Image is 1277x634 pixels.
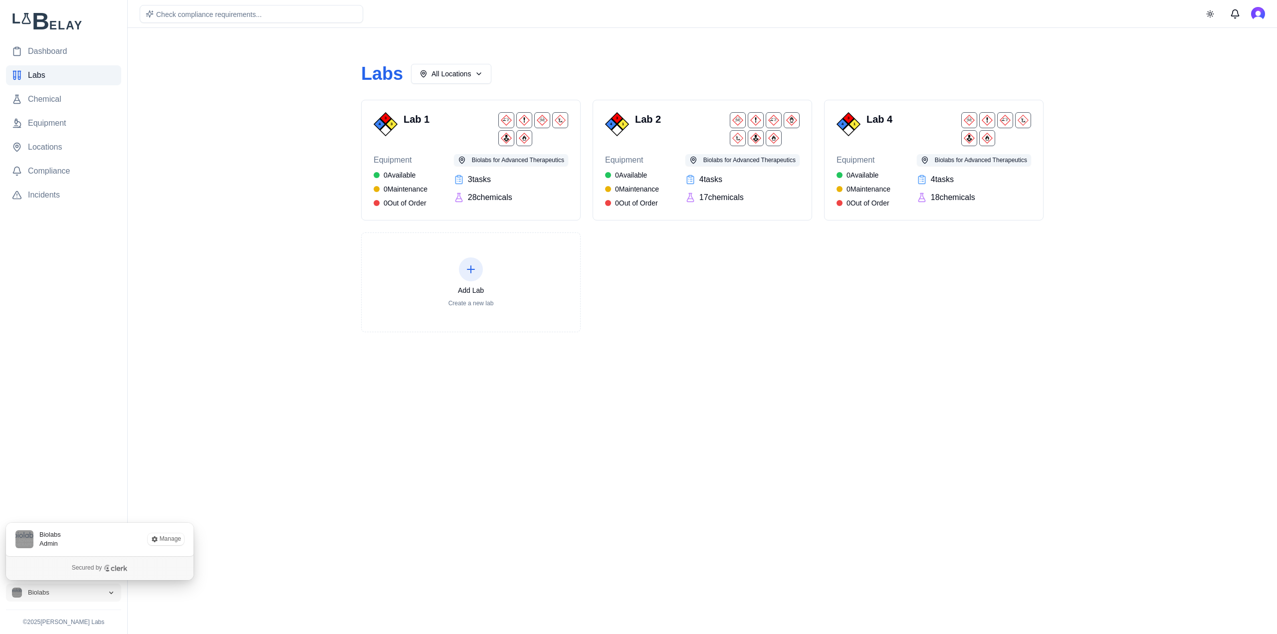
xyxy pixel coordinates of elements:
[468,192,512,204] span: 28 chemical s
[516,112,532,128] img: Harmful
[622,121,624,127] span: 1
[156,10,262,18] span: Check compliance requirements...
[498,130,514,146] img: Health Hazard
[72,564,102,572] p: Secured by
[411,64,491,84] button: All Locations
[931,192,975,204] span: 18 chemical s
[6,618,121,626] p: © 2025 [PERSON_NAME] Labs
[28,165,70,177] span: Compliance
[616,115,618,121] span: 3
[379,121,381,127] span: 4
[842,121,844,127] span: 4
[384,170,416,180] span: 0 Available
[104,565,128,572] a: Clerk logo
[28,69,45,81] span: Labs
[39,530,61,539] span: Biolabs
[1015,112,1031,128] img: Environmental Hazard
[28,588,49,597] span: Biolabs
[961,130,977,146] img: Health Hazard
[391,121,393,127] span: 3
[1225,4,1245,24] button: Messages
[866,112,957,126] h3: Lab 4
[784,112,800,128] img: Oxidizing
[498,112,514,128] img: Corrosive
[1201,5,1219,23] button: Toggle theme
[15,530,33,548] img: Biolabs
[1251,7,1265,21] button: Open user button
[847,198,889,208] span: 0 Out of Order
[699,174,722,186] span: 4 task s
[28,117,66,129] span: Equipment
[534,112,550,128] img: Toxic
[28,93,61,105] span: Chemical
[615,170,647,180] span: 0 Available
[6,523,194,580] div: Biolabs is active
[848,115,850,121] span: 3
[384,184,427,194] span: 0 Maintenance
[6,12,121,29] img: Lab Belay Logo
[730,130,746,146] img: Environmental Hazard
[385,115,387,121] span: 3
[448,285,494,295] div: Add Lab
[148,533,184,545] button: Manage
[766,130,782,146] img: Flammable
[748,130,764,146] img: Health Hazard
[979,112,995,128] img: Harmful
[454,154,568,166] button: Biolabs for Advanced Therapeutics
[361,64,403,84] h1: Labs
[961,112,977,128] img: Toxic
[28,45,67,57] span: Dashboard
[404,112,494,126] h3: Lab 1
[847,170,878,180] span: 0 Available
[615,198,658,208] span: 0 Out of Order
[847,184,890,194] span: 0 Maintenance
[837,154,890,166] span: Equipment
[931,174,954,186] span: 4 task s
[766,112,782,128] img: Corrosive
[6,584,121,602] button: Close organization switcher
[468,174,491,186] span: 3 task s
[917,154,1031,166] button: Biolabs for Advanced Therapeutics
[516,130,532,146] img: Flammable
[12,588,22,598] img: Biolabs
[730,112,746,128] img: Toxic
[635,112,726,126] h3: Lab 2
[610,121,612,127] span: 4
[615,184,659,194] span: 0 Maintenance
[39,539,61,548] span: Admin
[997,112,1013,128] img: Corrosive
[699,192,744,204] span: 17 chemical s
[374,154,427,166] span: Equipment
[448,299,494,307] div: Create a new lab
[552,112,568,128] img: Environmental Hazard
[853,121,855,127] span: 1
[748,112,764,128] img: Harmful
[1251,7,1265,21] img: Amulang Shikeeva
[28,189,60,201] span: Incidents
[28,141,62,153] span: Locations
[605,154,659,166] span: Equipment
[384,198,426,208] span: 0 Out of Order
[685,154,800,166] button: Biolabs for Advanced Therapeutics
[979,130,995,146] img: Flammable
